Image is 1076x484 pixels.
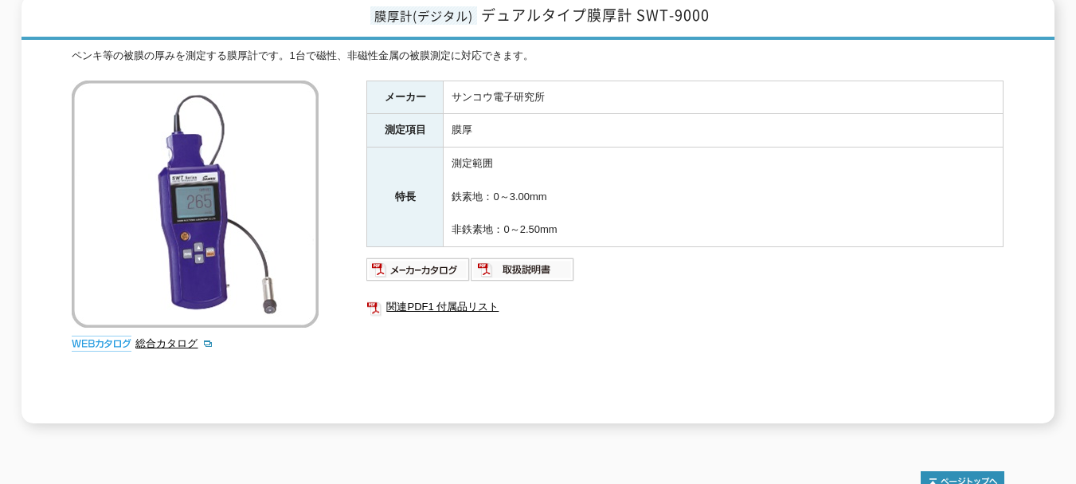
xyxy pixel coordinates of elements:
a: 総合カタログ [135,337,213,349]
img: デュアルタイプ膜厚計 SWT-9000 [72,81,319,328]
span: 膜厚計(デジタル) [370,6,477,25]
a: 取扱説明書 [471,267,575,279]
span: デュアルタイプ膜厚計 SWT-9000 [481,4,710,26]
td: サンコウ電子研究所 [444,81,1004,114]
th: 測定項目 [367,114,444,148]
img: メーカーカタログ [366,257,471,282]
a: 関連PDF1 付属品リスト [366,297,1004,317]
img: webカタログ [72,336,131,352]
th: メーカー [367,81,444,114]
td: 測定範囲 鉄素地：0～3.00mm 非鉄素地：0～2.50mm [444,148,1004,247]
td: 膜厚 [444,114,1004,148]
a: メーカーカタログ [366,267,471,279]
div: ペンキ等の被膜の厚みを測定する膜厚計です。1台で磁性、非磁性金属の被膜測定に対応できます。 [72,48,1004,65]
img: 取扱説明書 [471,257,575,282]
th: 特長 [367,148,444,247]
